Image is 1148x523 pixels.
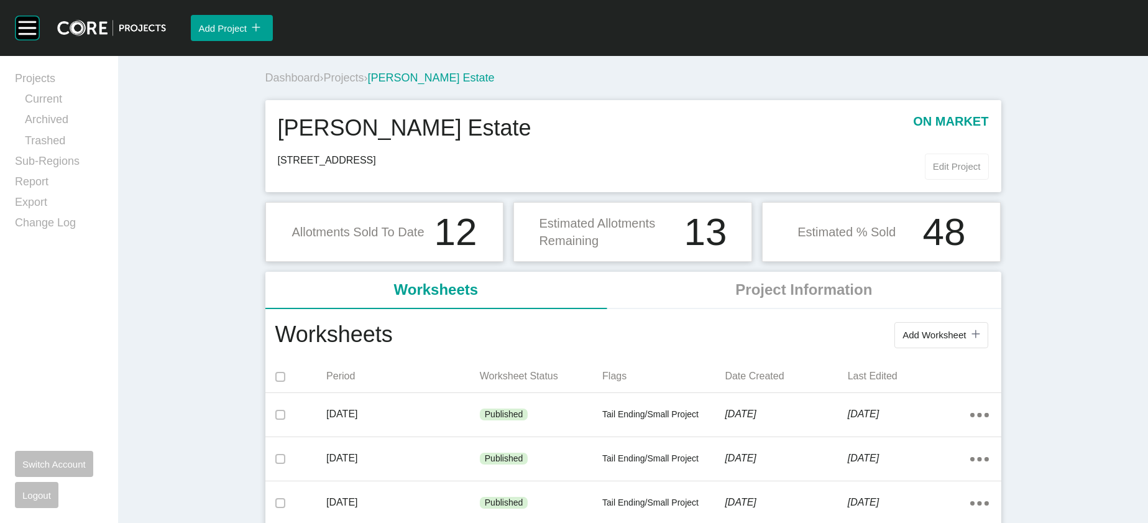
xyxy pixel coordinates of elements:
h1: [PERSON_NAME] Estate [278,113,531,144]
p: Tail Ending/Small Project [602,497,725,509]
h1: 48 [923,213,966,251]
p: Tail Ending/Small Project [602,409,725,421]
p: Date Created [725,369,847,383]
span: › [364,72,368,84]
h1: 12 [434,213,477,251]
p: Last Edited [848,369,970,383]
li: Project Information [607,272,1001,309]
p: Tail Ending/Small Project [602,453,725,465]
p: Flags [602,369,725,383]
a: Archived [25,112,103,132]
a: Projects [324,72,364,84]
p: [DATE] [848,451,970,465]
span: Add Worksheet [902,330,966,340]
a: Projects [15,71,103,91]
p: Estimated % Sold [797,223,896,241]
p: [DATE] [725,496,847,509]
p: Estimated Allotments Remaining [539,215,676,249]
a: Sub-Regions [15,154,103,174]
a: Trashed [25,133,103,154]
a: Current [25,91,103,112]
p: on market [913,113,988,144]
p: [DATE] [326,407,480,421]
button: Add Worksheet [894,322,988,348]
p: Published [485,497,523,509]
p: [DATE] [848,407,970,421]
span: Logout [22,490,51,501]
p: Period [326,369,480,383]
span: › [320,72,324,84]
p: [DATE] [725,451,847,465]
img: core-logo-dark.3138cae2.png [57,20,166,36]
p: Published [485,453,523,465]
p: [DATE] [725,407,847,421]
p: Published [485,409,523,421]
p: [DATE] [326,496,480,509]
h1: 13 [684,213,727,251]
button: Add Project [191,15,273,41]
span: Add Project [198,23,247,34]
h1: Worksheets [275,319,393,351]
li: Worksheets [265,272,607,309]
span: Edit Project [933,161,981,172]
p: Allotments Sold To Date [292,223,424,241]
a: Export [15,195,103,215]
span: [PERSON_NAME] Estate [368,72,495,84]
p: Worksheet Status [480,369,602,383]
p: [DATE] [326,451,480,465]
span: Switch Account [22,459,86,470]
span: [STREET_ADDRESS] [278,154,925,167]
p: [DATE] [848,496,970,509]
a: Change Log [15,215,103,236]
button: Switch Account [15,451,93,477]
button: Logout [15,482,58,508]
a: Report [15,174,103,195]
a: Dashboard [265,72,320,84]
button: Edit Project [925,154,989,180]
